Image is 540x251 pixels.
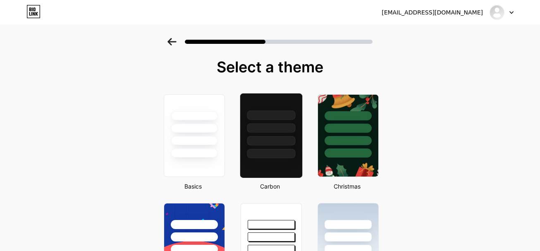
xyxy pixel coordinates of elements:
img: tantanluongtam [489,5,505,20]
div: [EMAIL_ADDRESS][DOMAIN_NAME] [382,8,483,17]
div: Select a theme [160,59,380,75]
div: Carbon [238,182,302,191]
div: Basics [161,182,225,191]
div: Christmas [315,182,379,191]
